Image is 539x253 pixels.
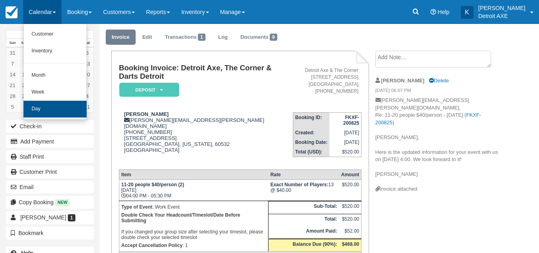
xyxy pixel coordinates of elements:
[6,150,94,163] a: Staff Print
[6,69,19,80] a: 14
[6,211,94,224] a: [PERSON_NAME] 1
[6,227,94,239] button: Bookmark
[119,111,293,163] div: [PERSON_NAME][EMAIL_ADDRESS][PERSON_NAME][DOMAIN_NAME] [PHONE_NUMBER] [STREET_ADDRESS] [GEOGRAPHI...
[438,9,450,15] span: Help
[375,185,498,193] div: Invoice attached
[6,58,19,69] a: 7
[478,12,525,20] p: Detroit AXE
[461,6,474,19] div: K
[375,87,498,96] em: [DATE] 06:07 PM
[330,147,361,157] td: $520.00
[293,112,330,128] th: Booking ID:
[121,182,184,187] strong: 11-20 people $40/person (2)
[136,30,158,45] a: Edit
[269,239,339,251] th: Balance Due (90%):
[121,243,182,248] strong: Accept Cancellation Policy
[381,78,424,84] strong: [PERSON_NAME]
[121,241,266,249] p: : 1
[234,30,283,45] a: Documents9
[19,102,31,112] a: 6
[68,214,75,221] span: 1
[375,112,481,126] a: FKXF-200825
[81,102,93,112] a: 11
[6,102,19,112] a: 5
[6,39,19,48] th: Sun
[24,43,87,60] a: Inventory
[429,78,449,84] a: Delete
[198,34,205,41] span: 1
[339,214,361,226] td: $520.00
[121,212,240,223] b: Double Check Your Headcount/Timeslot/Date Before Submitting
[269,180,339,201] td: 13 @ $40.00
[81,48,93,58] a: 6
[269,214,339,226] th: Total:
[6,6,18,18] img: checkfront-main-nav-mini-logo.png
[159,30,211,45] a: Transactions1
[19,48,31,58] a: 1
[81,58,93,69] a: 13
[20,214,66,221] span: [PERSON_NAME]
[330,128,361,137] td: [DATE]
[124,111,169,117] strong: [PERSON_NAME]
[212,30,234,45] a: Log
[81,80,93,91] a: 27
[339,170,361,180] th: Amount
[6,181,94,193] button: Email
[19,58,31,69] a: 8
[339,201,361,214] td: $520.00
[6,80,19,91] a: 21
[81,69,93,80] a: 20
[270,34,277,41] span: 9
[6,165,94,178] a: Customer Print
[296,67,359,95] address: Detroit Axe & The Corner [STREET_ADDRESS] [GEOGRAPHIC_DATA] [PHONE_NUMBER]
[19,91,31,102] a: 29
[24,67,87,84] a: Month
[293,137,330,147] th: Booking Date:
[119,170,268,180] th: Item
[342,241,359,247] strong: $468.00
[6,135,94,148] button: Add Payment
[341,182,359,194] div: $520.00
[6,196,94,209] button: Copy Booking New
[121,203,266,211] p: : Work Event
[24,84,87,101] a: Week
[6,120,94,133] button: Check-in
[6,48,19,58] a: 31
[121,211,266,241] p: If you changed your group size after selecting your timeslot, please double check your selected t...
[119,64,293,80] h1: Booking Invoice: Detroit Axe, The Corner & Darts Detroit
[24,26,87,43] a: Customer
[121,204,152,210] strong: Type of Event
[269,226,339,239] th: Amount Paid:
[478,4,525,12] p: [PERSON_NAME]
[119,83,179,97] em: Deposit
[106,30,136,45] a: Invoice
[269,170,339,180] th: Rate
[430,9,436,15] i: Help
[23,24,87,120] ul: Calendar
[293,128,330,137] th: Created:
[24,101,87,118] a: Day
[343,115,359,126] strong: FKXF-200825
[293,147,330,157] th: Total (USD):
[330,137,361,147] td: [DATE]
[119,180,268,201] td: [DATE] 04:00 PM - 05:30 PM
[270,182,328,187] strong: Exact Number of Players
[6,91,19,102] a: 28
[269,201,339,214] th: Sub-Total:
[375,97,498,185] p: [PERSON_NAME][EMAIL_ADDRESS][PERSON_NAME][DOMAIN_NAME], Re: 11-20 people $40/person - [DATE] ( ) ...
[19,39,31,48] th: Mon
[19,69,31,80] a: 15
[339,226,361,239] td: $52.00
[81,91,93,102] a: 4
[81,39,93,48] th: Sat
[19,80,31,91] a: 22
[119,82,176,97] a: Deposit
[55,199,70,206] span: New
